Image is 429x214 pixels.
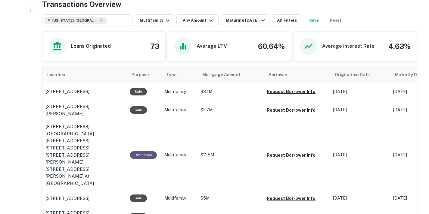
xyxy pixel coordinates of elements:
[164,152,194,158] p: Multifamily
[201,107,261,113] p: $2.7M
[201,89,261,95] p: $3.1M
[333,195,387,201] p: [DATE]
[264,66,330,83] th: Borrower
[333,107,387,113] p: [DATE]
[161,66,197,83] th: Type
[322,43,375,50] h6: Average Interest Rate
[326,14,345,26] button: Reset
[45,123,124,187] a: [STREET_ADDRESS][GEOGRAPHIC_DATA][STREET_ADDRESS][STREET_ADDRESS][STREET_ADDRESS][PERSON_NAME][ST...
[130,88,147,95] div: Sale
[267,88,316,95] button: Request Borrower Info
[45,195,124,202] a: [STREET_ADDRESS]
[45,195,89,202] p: [STREET_ADDRESS]
[201,152,261,158] p: $11.5M
[333,89,387,95] p: [DATE]
[267,195,316,202] button: Request Borrower Info
[150,41,159,52] h4: 73
[176,14,219,26] button: Any Amount
[399,166,429,195] iframe: Chat Widget
[201,195,261,201] p: $5M
[330,66,390,83] th: Origination Date
[45,88,124,95] a: [STREET_ADDRESS]
[166,71,184,78] span: Type
[130,194,147,202] div: Sale
[130,106,147,114] div: Sale
[130,151,157,159] div: This loan purpose was for refinancing
[42,66,127,83] th: Location
[197,43,227,50] h6: Average LTV
[388,41,411,52] h4: 4.63%
[335,71,378,78] span: Origination Date
[45,103,124,117] a: [STREET_ADDRESS][PERSON_NAME]
[258,41,285,52] h4: 60.64%
[164,195,194,201] p: Multifamily
[333,152,387,158] p: [DATE]
[132,71,157,78] span: Purpose
[395,71,424,78] h6: Maturity Date
[202,71,248,78] span: Mortgage Amount
[71,43,111,50] h6: Loans Originated
[304,14,324,26] button: Save your search to get updates of matches that match your search criteria.
[164,89,194,95] p: Multifamily
[135,14,174,26] button: Multifamily
[197,66,264,83] th: Mortgage Amount
[221,14,269,26] button: Maturing [DATE]
[45,88,89,95] p: [STREET_ADDRESS]
[127,66,161,83] th: Purpose
[226,17,267,24] div: Maturing [DATE]
[272,14,302,26] button: All Filters
[267,107,316,114] button: Request Borrower Info
[52,18,98,23] span: [US_STATE], [GEOGRAPHIC_DATA]
[269,71,288,78] span: Borrower
[267,152,316,159] button: Request Borrower Info
[164,107,194,113] p: Multifamily
[47,71,73,78] span: Location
